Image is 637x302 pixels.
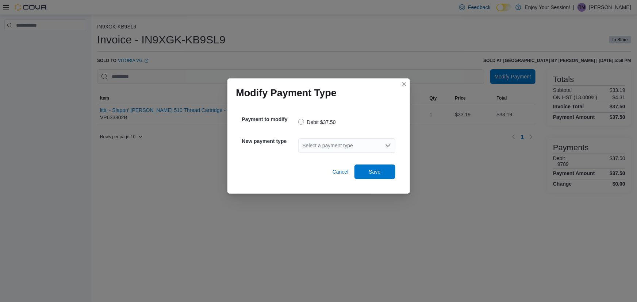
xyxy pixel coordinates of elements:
button: Save [354,164,395,179]
label: Debit $37.50 [298,118,336,127]
button: Open list of options [385,143,391,148]
h5: Payment to modify [242,112,297,127]
button: Closes this modal window [400,80,408,89]
h1: Modify Payment Type [236,87,337,99]
span: Save [369,168,381,175]
span: Cancel [333,168,349,175]
h5: New payment type [242,134,297,148]
button: Cancel [330,164,352,179]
